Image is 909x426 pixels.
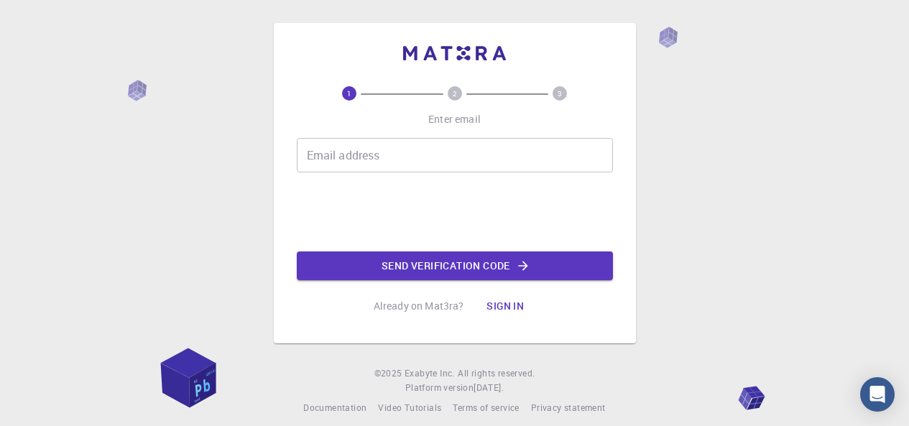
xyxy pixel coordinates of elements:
p: Enter email [428,112,481,126]
a: Documentation [303,401,366,415]
a: Terms of service [453,401,519,415]
span: Video Tutorials [378,402,441,413]
p: Already on Mat3ra? [374,299,464,313]
div: Open Intercom Messenger [860,377,895,412]
span: [DATE] . [474,381,504,393]
span: Exabyte Inc. [405,367,455,379]
a: [DATE]. [474,381,504,395]
text: 1 [347,88,351,98]
button: Sign in [475,292,535,320]
a: Video Tutorials [378,401,441,415]
span: Privacy statement [531,402,606,413]
iframe: reCAPTCHA [346,184,564,240]
a: Privacy statement [531,401,606,415]
text: 3 [558,88,562,98]
span: Terms of service [453,402,519,413]
span: All rights reserved. [458,366,535,381]
span: © 2025 [374,366,405,381]
a: Exabyte Inc. [405,366,455,381]
span: Platform version [405,381,474,395]
button: Send verification code [297,251,613,280]
text: 2 [453,88,457,98]
span: Documentation [303,402,366,413]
